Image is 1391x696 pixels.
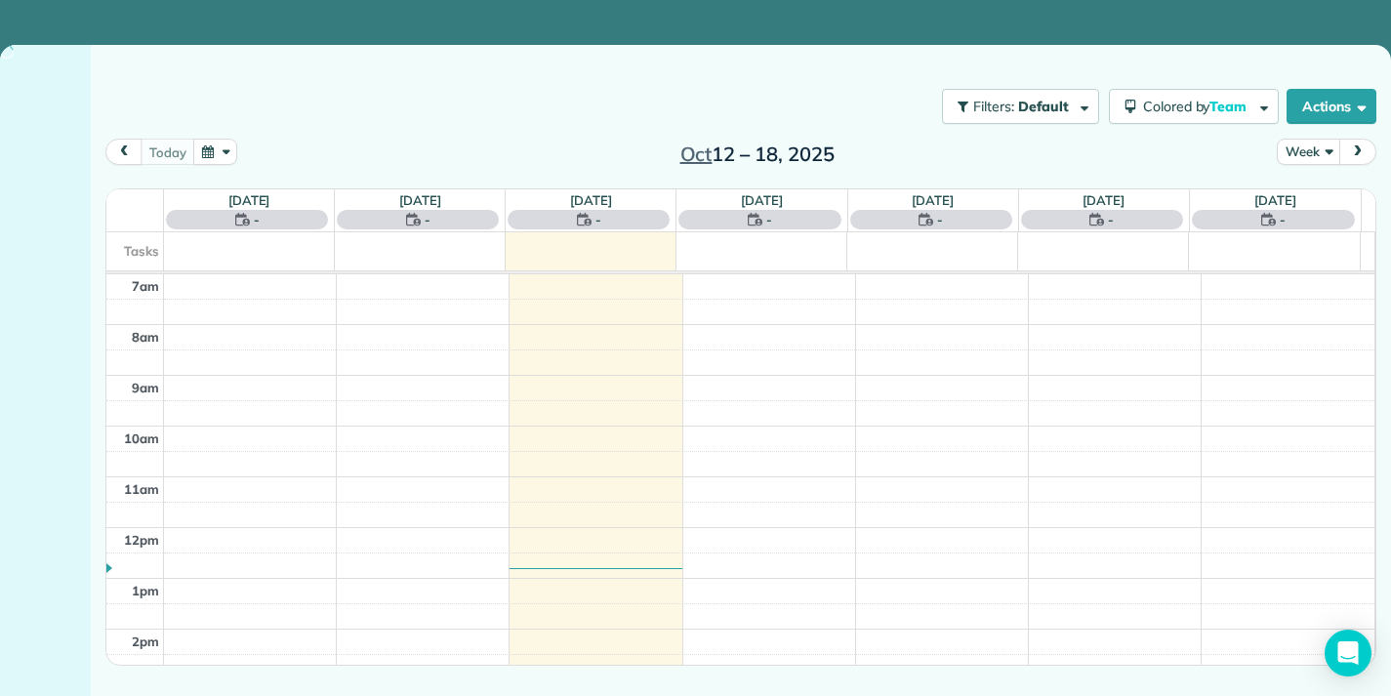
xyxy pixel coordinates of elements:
[132,634,159,649] span: 2pm
[973,98,1014,115] span: Filters:
[1287,89,1376,124] button: Actions
[1209,98,1249,115] span: Team
[124,430,159,446] span: 10am
[741,192,783,208] a: [DATE]
[635,143,880,165] h2: 12 – 18, 2025
[1325,630,1371,676] div: Open Intercom Messenger
[124,532,159,548] span: 12pm
[942,89,1099,124] button: Filters: Default
[1109,89,1279,124] button: Colored byTeam
[228,192,270,208] a: [DATE]
[937,210,943,229] span: -
[132,329,159,345] span: 8am
[1280,210,1286,229] span: -
[570,192,612,208] a: [DATE]
[1018,98,1070,115] span: Default
[595,210,601,229] span: -
[105,139,143,165] button: prev
[680,142,713,166] span: Oct
[1339,139,1376,165] button: next
[766,210,772,229] span: -
[141,139,194,165] button: today
[1083,192,1125,208] a: [DATE]
[912,192,954,208] a: [DATE]
[1254,192,1296,208] a: [DATE]
[1108,210,1114,229] span: -
[254,210,260,229] span: -
[132,583,159,598] span: 1pm
[124,481,159,497] span: 11am
[1277,139,1340,165] button: Week
[425,210,430,229] span: -
[124,243,159,259] span: Tasks
[1143,98,1253,115] span: Colored by
[132,380,159,395] span: 9am
[399,192,441,208] a: [DATE]
[932,89,1099,124] a: Filters: Default
[132,278,159,294] span: 7am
